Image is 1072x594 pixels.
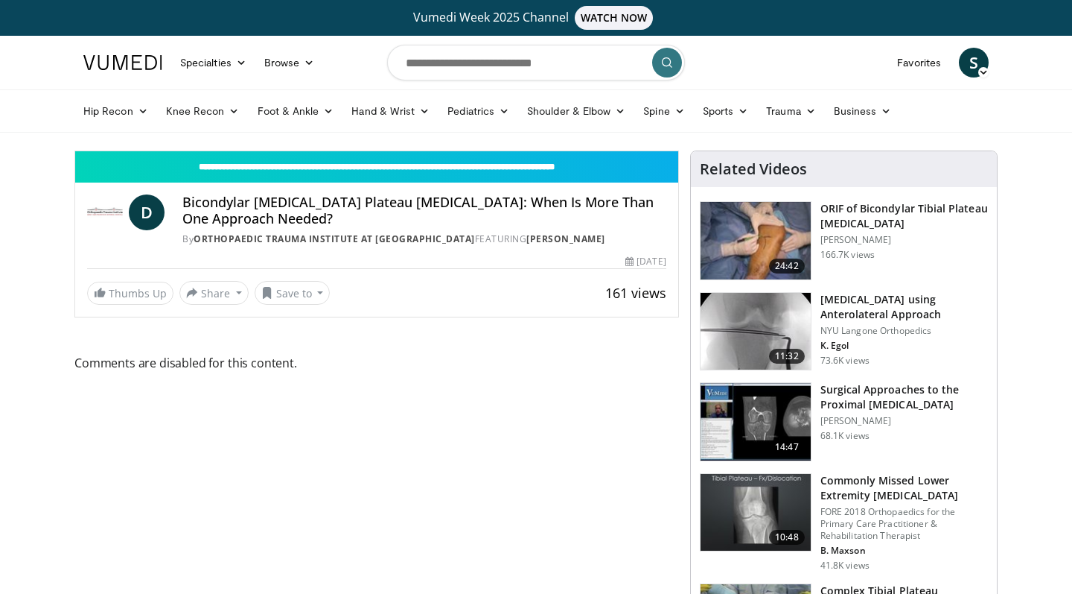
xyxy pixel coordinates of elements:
[83,55,162,70] img: VuMedi Logo
[634,96,693,126] a: Spine
[701,474,811,552] img: 4aa379b6-386c-4fb5-93ee-de5617843a87.150x105_q85_crop-smart_upscale.jpg
[888,48,950,78] a: Favorites
[438,96,518,126] a: Pediatrics
[157,96,249,126] a: Knee Recon
[694,96,758,126] a: Sports
[605,284,666,302] span: 161 views
[769,259,805,274] span: 24:42
[820,234,988,246] p: [PERSON_NAME]
[575,6,654,30] span: WATCH NOW
[526,233,605,245] a: [PERSON_NAME]
[769,530,805,545] span: 10:48
[74,96,157,126] a: Hip Recon
[342,96,438,126] a: Hand & Wrist
[757,96,825,126] a: Trauma
[701,202,811,279] img: Levy_Tib_Plat_100000366_3.jpg.150x105_q85_crop-smart_upscale.jpg
[387,45,685,80] input: Search topics, interventions
[518,96,634,126] a: Shoulder & Elbow
[820,382,988,412] h3: Surgical Approaches to the Proximal [MEDICAL_DATA]
[700,201,988,280] a: 24:42 ORIF of Bicondylar Tibial Plateau [MEDICAL_DATA] [PERSON_NAME] 166.7K views
[820,340,988,352] p: K. Egol
[820,292,988,322] h3: [MEDICAL_DATA] using Anterolateral Approach
[182,233,666,246] div: By FEATURING
[700,292,988,371] a: 11:32 [MEDICAL_DATA] using Anterolateral Approach NYU Langone Orthopedics K. Egol 73.6K views
[820,506,988,542] p: FORE 2018 Orthopaedics for the Primary Care Practitioner & Rehabilitation Therapist
[129,195,165,230] a: D
[820,201,988,231] h3: ORIF of Bicondylar Tibial Plateau [MEDICAL_DATA]
[86,6,986,30] a: Vumedi Week 2025 ChannelWATCH NOW
[769,440,805,455] span: 14:47
[700,160,807,178] h4: Related Videos
[820,560,870,572] p: 41.8K views
[825,96,901,126] a: Business
[701,293,811,370] img: 9nZFQMepuQiumqNn4xMDoxOjBzMTt2bJ.150x105_q85_crop-smart_upscale.jpg
[87,195,123,230] img: Orthopaedic Trauma Institute at UCSF
[769,349,805,364] span: 11:32
[820,325,988,337] p: NYU Langone Orthopedics
[700,473,988,572] a: 10:48 Commonly Missed Lower Extremity [MEDICAL_DATA] FORE 2018 Orthopaedics for the Primary Care ...
[625,255,666,268] div: [DATE]
[820,415,988,427] p: [PERSON_NAME]
[820,430,870,442] p: 68.1K views
[959,48,989,78] a: S
[700,382,988,461] a: 14:47 Surgical Approaches to the Proximal [MEDICAL_DATA] [PERSON_NAME] 68.1K views
[182,195,666,227] h4: Bicondylar [MEDICAL_DATA] Plateau [MEDICAL_DATA]: When Is More Than One Approach Needed?
[820,545,988,557] p: B. Maxson
[255,281,331,305] button: Save to
[179,281,249,305] button: Share
[171,48,255,78] a: Specialties
[701,383,811,461] img: DA_UIUPltOAJ8wcH4xMDoxOjB1O8AjAz.150x105_q85_crop-smart_upscale.jpg
[820,249,875,261] p: 166.7K views
[249,96,343,126] a: Foot & Ankle
[820,355,870,367] p: 73.6K views
[87,282,173,305] a: Thumbs Up
[820,473,988,503] h3: Commonly Missed Lower Extremity [MEDICAL_DATA]
[194,233,475,245] a: Orthopaedic Trauma Institute at [GEOGRAPHIC_DATA]
[74,353,679,373] span: Comments are disabled for this content.
[255,48,324,78] a: Browse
